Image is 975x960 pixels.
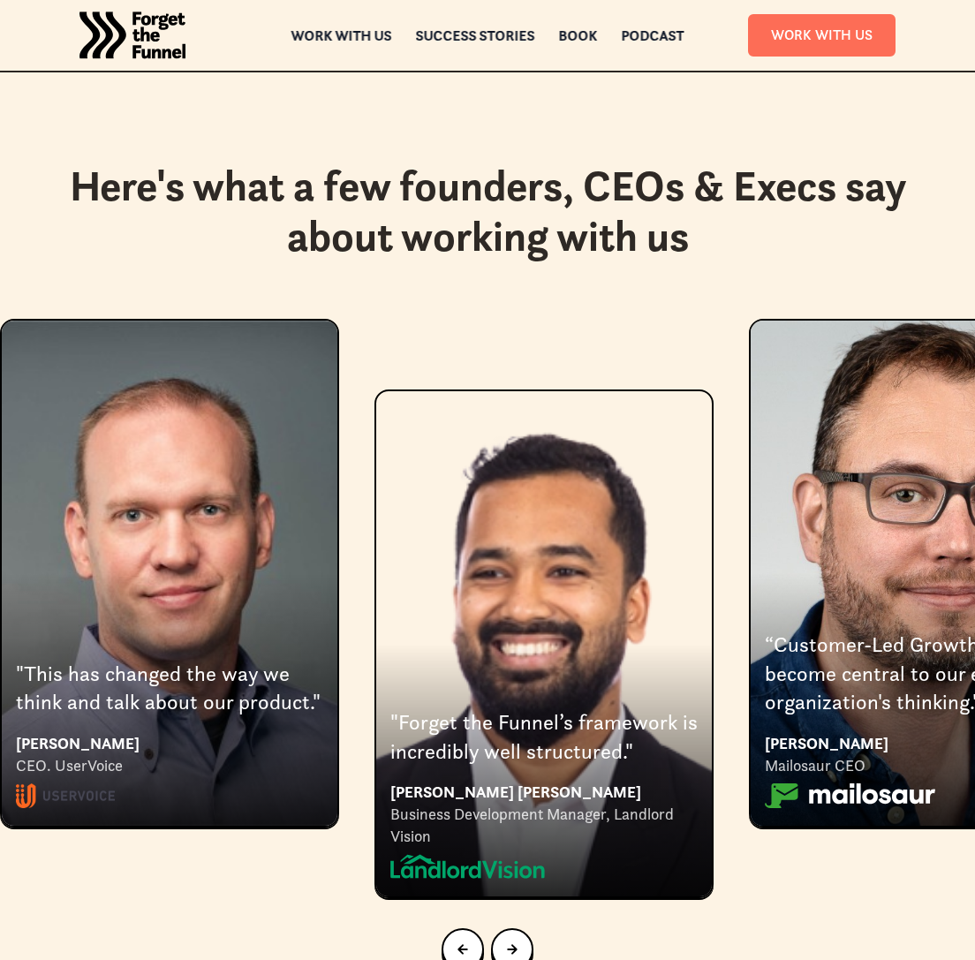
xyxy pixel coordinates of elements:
div: CEO. UserVoice [16,755,323,776]
div: 2 of 9 [374,319,714,898]
a: Work With Us [748,14,896,56]
div: Business Development Manager, Landlord Vision [390,804,698,847]
a: Work with us [291,29,392,42]
a: Podcast [622,29,684,42]
a: Success Stories [416,29,535,42]
a: Book [559,29,598,42]
div: "This has changed the way we think and talk about our product." [16,660,323,717]
div: "Forget the Funnel’s framework is incredibly well structured." [390,708,698,766]
div: [PERSON_NAME] [16,731,323,755]
h2: Here's what a few founders, CEOs & Execs say about working with us [46,161,929,262]
div: [PERSON_NAME] [PERSON_NAME] [390,780,698,804]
